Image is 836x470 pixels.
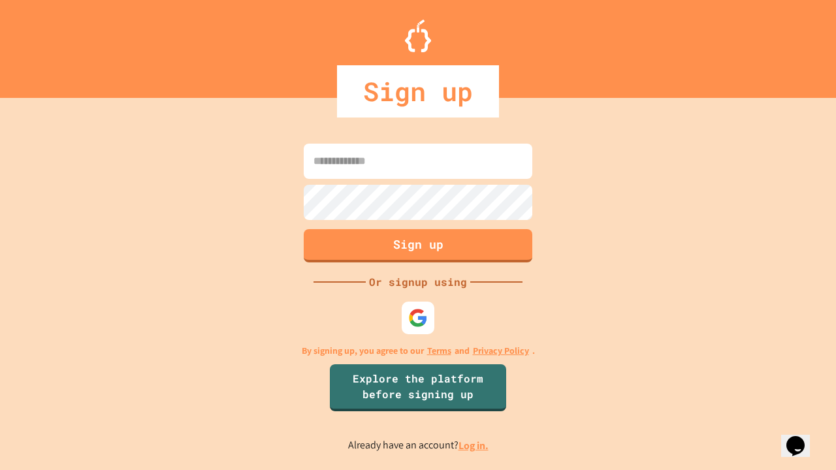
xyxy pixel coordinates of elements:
[405,20,431,52] img: Logo.svg
[366,274,470,290] div: Or signup using
[458,439,489,452] a: Log in.
[408,308,428,328] img: google-icon.svg
[348,437,489,454] p: Already have an account?
[337,65,499,117] div: Sign up
[330,364,506,411] a: Explore the platform before signing up
[728,361,823,416] iframe: chat widget
[427,344,451,358] a: Terms
[781,418,823,457] iframe: chat widget
[302,344,535,358] p: By signing up, you agree to our and .
[304,229,532,262] button: Sign up
[473,344,529,358] a: Privacy Policy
